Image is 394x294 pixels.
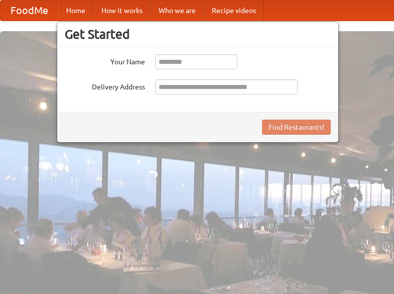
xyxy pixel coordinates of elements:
[65,54,145,67] label: Your Name
[204,1,264,21] a: Recipe videos
[1,1,58,21] a: FoodMe
[65,27,331,42] h3: Get Started
[58,1,93,21] a: Home
[262,120,331,135] button: Find Restaurants!
[65,79,145,92] label: Delivery Address
[93,1,151,21] a: How it works
[151,1,204,21] a: Who we are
